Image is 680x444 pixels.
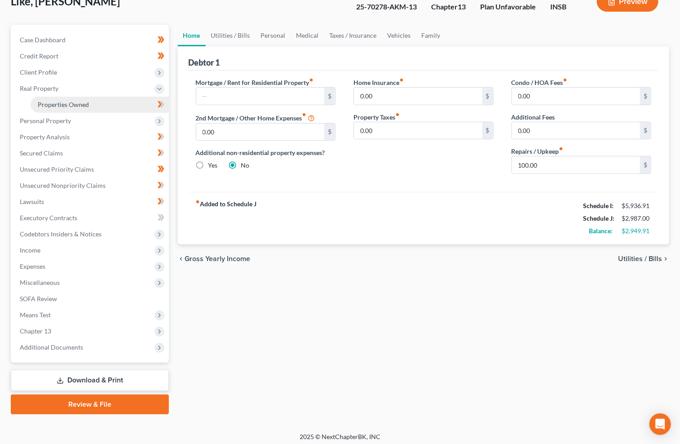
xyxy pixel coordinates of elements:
i: fiber_manual_record [196,200,200,204]
a: Executory Contracts [13,210,169,226]
div: $2,987.00 [622,214,651,223]
a: Unsecured Priority Claims [13,161,169,178]
div: Debtor 1 [189,57,220,68]
input: -- [354,122,482,139]
span: Executory Contracts [20,214,77,222]
div: INSB [550,2,583,12]
button: Utilities / Bills chevron_right [618,255,669,262]
span: Additional Documents [20,343,83,351]
input: -- [512,88,640,105]
input: -- [354,88,482,105]
strong: Schedule I: [583,202,614,209]
span: Miscellaneous [20,279,60,286]
a: Unsecured Nonpriority Claims [13,178,169,194]
input: -- [512,122,640,139]
strong: Schedule J: [583,214,614,222]
a: Medical [291,25,324,46]
span: Income [20,246,40,254]
span: Property Analysis [20,133,70,141]
a: Family [416,25,446,46]
i: fiber_manual_record [563,78,568,82]
div: $5,936.91 [622,201,651,210]
span: Personal Property [20,117,71,124]
span: Lawsuits [20,198,44,205]
a: Download & Print [11,370,169,391]
div: Open Intercom Messenger [649,413,671,435]
i: chevron_left [178,255,185,262]
span: Case Dashboard [20,36,66,44]
strong: Added to Schedule J [196,200,257,237]
div: $ [640,156,651,173]
a: Review & File [11,395,169,414]
label: Additional Fees [512,112,555,122]
span: Codebtors Insiders & Notices [20,230,102,238]
a: Credit Report [13,48,169,64]
span: Chapter 13 [20,327,51,335]
div: $ [324,88,335,105]
span: Gross Yearly Income [185,255,251,262]
label: Mortgage / Rent for Residential Property [196,78,314,87]
i: chevron_right [662,255,669,262]
strong: Balance: [589,227,613,235]
a: Vehicles [382,25,416,46]
div: Chapter [431,2,466,12]
label: Home Insurance [353,78,404,87]
label: Yes [208,161,218,170]
a: Case Dashboard [13,32,169,48]
div: Plan Unfavorable [480,2,536,12]
span: 13 [458,2,466,11]
a: SOFA Review [13,291,169,307]
div: $ [482,88,493,105]
div: 25-70278-AKM-13 [356,2,417,12]
div: $ [482,122,493,139]
i: fiber_manual_record [559,147,564,151]
span: Properties Owned [38,101,89,108]
span: Credit Report [20,52,58,60]
span: Expenses [20,262,45,270]
i: fiber_manual_record [309,78,314,82]
div: $ [324,124,335,141]
i: fiber_manual_record [399,78,404,82]
a: Taxes / Insurance [324,25,382,46]
div: $ [640,88,651,105]
i: fiber_manual_record [395,112,400,117]
div: $2,949.91 [622,226,651,235]
a: Lawsuits [13,194,169,210]
i: fiber_manual_record [302,112,307,117]
label: Additional non-residential property expenses? [196,148,336,157]
span: Unsecured Priority Claims [20,165,94,173]
div: $ [640,122,651,139]
a: Property Analysis [13,129,169,145]
input: -- [196,124,325,141]
label: Property Taxes [353,112,400,122]
a: Properties Owned [31,97,169,113]
a: Utilities / Bills [206,25,256,46]
span: Unsecured Nonpriority Claims [20,182,106,189]
span: Means Test [20,311,51,319]
label: Condo / HOA Fees [512,78,568,87]
label: Repairs / Upkeep [512,147,564,156]
span: Real Property [20,84,58,92]
button: chevron_left Gross Yearly Income [178,255,251,262]
input: -- [196,88,325,105]
label: 2nd Mortgage / Other Home Expenses [196,112,315,123]
a: Secured Claims [13,145,169,161]
label: No [241,161,250,170]
a: Personal [256,25,291,46]
span: SOFA Review [20,295,57,302]
a: Home [178,25,206,46]
span: Client Profile [20,68,57,76]
input: -- [512,156,640,173]
span: Secured Claims [20,149,63,157]
span: Utilities / Bills [618,255,662,262]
